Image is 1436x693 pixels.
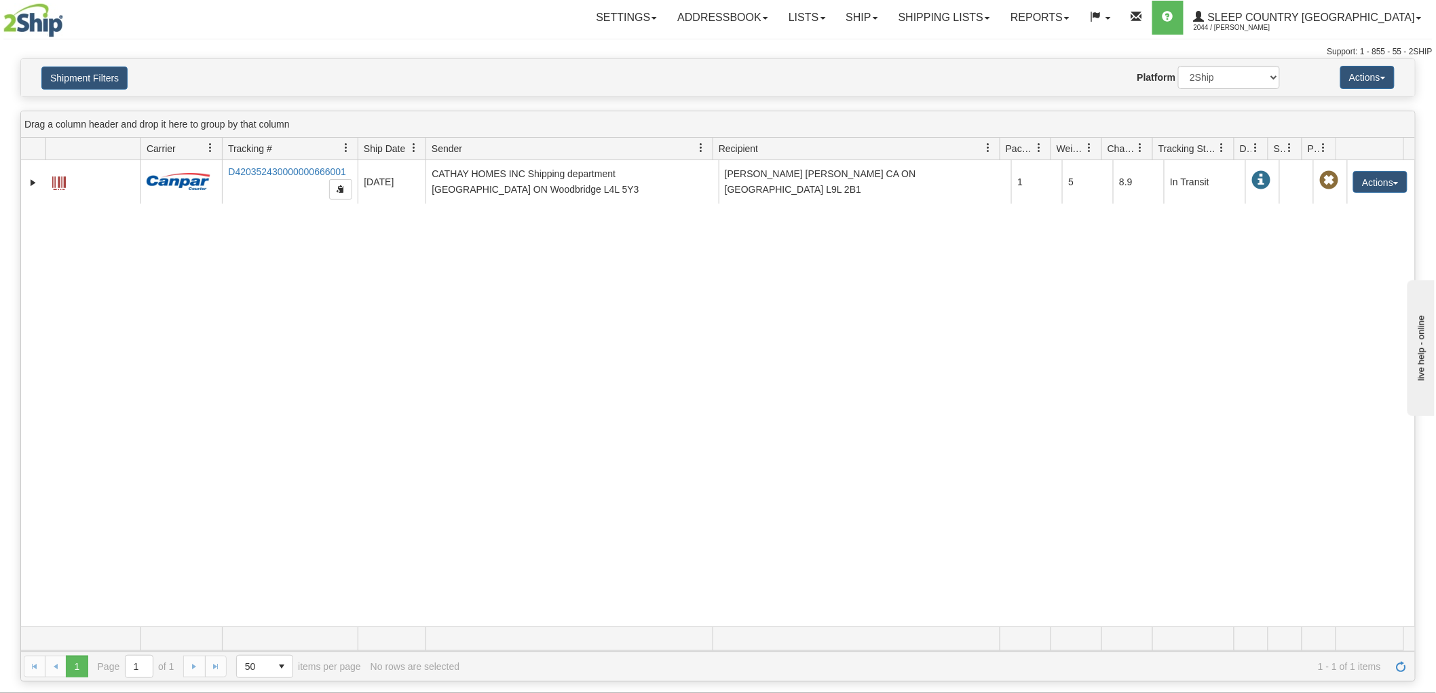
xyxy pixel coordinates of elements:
td: 8.9 [1113,160,1164,204]
span: Tracking # [228,142,272,155]
img: logo2044.jpg [3,3,63,37]
span: Sender [432,142,462,155]
a: Expand [26,176,40,189]
span: Ship Date [364,142,405,155]
span: Shipment Issues [1274,142,1285,155]
div: grid grouping header [21,111,1415,138]
a: Pickup Status filter column settings [1312,136,1336,160]
a: D420352430000000666001 [228,166,346,177]
span: 1 - 1 of 1 items [469,661,1381,672]
a: Ship [836,1,888,35]
a: Packages filter column settings [1027,136,1051,160]
a: Carrier filter column settings [199,136,222,160]
a: Tracking Status filter column settings [1211,136,1234,160]
span: Charge [1108,142,1136,155]
a: Shipping lists [888,1,1000,35]
a: Ship Date filter column settings [402,136,426,160]
span: 2044 / [PERSON_NAME] [1194,21,1296,35]
a: Refresh [1391,656,1412,677]
span: Weight [1057,142,1085,155]
span: Recipient [719,142,758,155]
iframe: chat widget [1405,277,1435,415]
td: 1 [1011,160,1062,204]
button: Actions [1353,171,1407,193]
span: Pickup Not Assigned [1319,171,1338,190]
a: Reports [1000,1,1080,35]
a: Delivery Status filter column settings [1245,136,1268,160]
button: Copy to clipboard [329,179,352,200]
span: Sleep Country [GEOGRAPHIC_DATA] [1205,12,1415,23]
a: Sleep Country [GEOGRAPHIC_DATA] 2044 / [PERSON_NAME] [1184,1,1432,35]
div: No rows are selected [371,661,460,672]
span: Page 1 [66,656,88,677]
a: Shipment Issues filter column settings [1279,136,1302,160]
input: Page 1 [126,656,153,677]
a: Charge filter column settings [1129,136,1152,160]
span: Pickup Status [1308,142,1319,155]
a: Label [52,170,66,192]
a: Tracking # filter column settings [335,136,358,160]
a: Recipient filter column settings [977,136,1000,160]
a: Addressbook [667,1,778,35]
div: Support: 1 - 855 - 55 - 2SHIP [3,46,1433,58]
span: Page of 1 [98,655,174,678]
td: In Transit [1164,160,1245,204]
td: CATHAY HOMES INC Shipping department [GEOGRAPHIC_DATA] ON Woodbridge L4L 5Y3 [426,160,719,204]
td: [PERSON_NAME] [PERSON_NAME] CA ON [GEOGRAPHIC_DATA] L9L 2B1 [719,160,1012,204]
span: In Transit [1251,171,1270,190]
a: Lists [778,1,835,35]
td: [DATE] [358,160,426,204]
span: Delivery Status [1240,142,1251,155]
span: Tracking Status [1158,142,1217,155]
button: Shipment Filters [41,67,128,90]
div: live help - online [10,12,126,22]
span: Page sizes drop down [236,655,293,678]
a: Sender filter column settings [689,136,713,160]
label: Platform [1137,71,1176,84]
span: Carrier [147,142,176,155]
span: select [271,656,292,677]
a: Settings [586,1,667,35]
img: 14 - Canpar [147,173,210,190]
span: items per page [236,655,361,678]
td: 5 [1062,160,1113,204]
a: Weight filter column settings [1078,136,1101,160]
span: Packages [1006,142,1034,155]
button: Actions [1340,66,1395,89]
span: 50 [245,660,263,673]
